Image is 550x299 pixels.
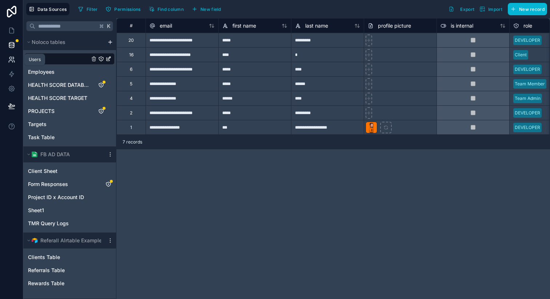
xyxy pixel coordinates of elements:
[189,4,224,15] button: New field
[160,22,172,29] span: email
[477,3,505,15] button: Import
[37,7,67,12] span: Data Sources
[128,37,134,43] div: 20
[87,7,98,12] span: Filter
[505,3,547,15] a: New record
[103,4,146,15] a: Permissions
[515,110,540,116] div: DEVELOPER
[123,139,142,145] span: 7 records
[29,57,41,62] div: Users
[515,52,527,58] div: Client
[515,81,545,87] div: Team Member
[515,66,540,73] div: DEVELOPER
[488,7,502,12] span: Import
[130,81,132,87] div: 5
[129,52,133,58] div: 16
[130,110,132,116] div: 2
[130,125,132,130] div: 1
[75,4,100,15] button: Filter
[200,7,221,12] span: New field
[122,23,140,28] div: #
[523,22,532,29] span: role
[26,3,69,15] button: Data Sources
[114,7,140,12] span: Permissions
[103,4,143,15] button: Permissions
[515,124,540,131] div: DEVELOPER
[378,22,411,29] span: profile picture
[130,66,132,72] div: 6
[508,3,547,15] button: New record
[146,4,186,15] button: Find column
[106,24,111,29] span: K
[305,22,328,29] span: last name
[519,7,545,12] span: New record
[451,22,473,29] span: is internal
[446,3,477,15] button: Export
[158,7,184,12] span: Find column
[515,95,541,102] div: Team Admin
[130,96,133,101] div: 4
[515,37,540,44] div: DEVELOPER
[460,7,474,12] span: Export
[232,22,256,29] span: first name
